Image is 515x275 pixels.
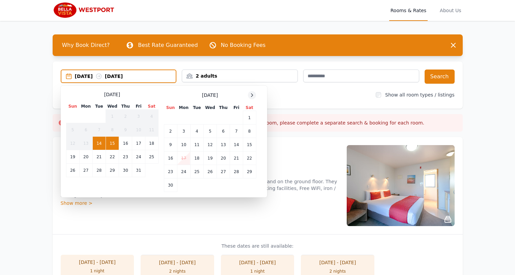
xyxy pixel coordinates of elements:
td: 9 [119,123,132,137]
button: Search [425,70,455,84]
td: 5 [66,123,79,137]
td: 20 [79,150,92,164]
p: Best Rate Guaranteed [138,41,198,49]
th: Tue [92,103,106,110]
th: Thu [119,103,132,110]
td: 29 [243,165,256,178]
th: Mon [177,105,190,111]
td: 10 [132,123,145,137]
div: 2 nights [308,269,368,274]
td: 9 [164,138,177,152]
td: 10 [177,138,190,152]
td: 31 [132,164,145,177]
td: 23 [164,165,177,178]
td: 13 [217,138,230,152]
td: 7 [230,125,243,138]
td: 28 [92,164,106,177]
span: [DATE] [202,92,218,99]
td: 4 [190,125,203,138]
td: 30 [164,178,177,192]
td: 1 [243,111,256,125]
th: Wed [106,103,119,110]
td: 30 [119,164,132,177]
td: 18 [145,137,158,150]
th: Wed [203,105,217,111]
td: 14 [92,137,106,150]
td: 15 [243,138,256,152]
td: 21 [92,150,106,164]
th: Mon [79,103,92,110]
div: [DATE] [DATE] [75,73,176,80]
p: No Booking Fees [221,41,266,49]
th: Fri [132,103,145,110]
div: 2 adults [182,73,297,79]
td: 16 [119,137,132,150]
td: 12 [66,137,79,150]
td: 7 [92,123,106,137]
div: Show more > [61,200,339,207]
td: 1 [106,110,119,123]
td: 21 [230,152,243,165]
td: 17 [177,152,190,165]
td: 27 [217,165,230,178]
td: 20 [217,152,230,165]
td: 16 [164,152,177,165]
label: Show all room types / listings [385,92,454,98]
td: 8 [243,125,256,138]
td: 2 [164,125,177,138]
td: 19 [66,150,79,164]
td: 3 [132,110,145,123]
span: [DATE] [104,91,120,98]
th: Sun [66,103,79,110]
td: 3 [177,125,190,138]
td: 24 [177,165,190,178]
td: 25 [145,150,158,164]
td: 8 [106,123,119,137]
div: [DATE] - [DATE] [308,259,368,266]
td: 13 [79,137,92,150]
td: 14 [230,138,243,152]
td: 5 [203,125,217,138]
td: 12 [203,138,217,152]
td: 22 [243,152,256,165]
td: 11 [145,123,158,137]
div: [DATE] - [DATE] [147,259,207,266]
td: 24 [132,150,145,164]
td: 27 [79,164,92,177]
td: 15 [106,137,119,150]
th: Sun [164,105,177,111]
th: Tue [190,105,203,111]
th: Sat [145,103,158,110]
td: 25 [190,165,203,178]
td: 23 [119,150,132,164]
td: 29 [106,164,119,177]
th: Sat [243,105,256,111]
td: 18 [190,152,203,165]
div: 2 nights [147,269,207,274]
td: 2 [119,110,132,123]
td: 17 [132,137,145,150]
p: These dates are still available: [61,243,455,249]
td: 19 [203,152,217,165]
td: 22 [106,150,119,164]
th: Fri [230,105,243,111]
td: 26 [203,165,217,178]
div: 1 night [228,269,288,274]
td: 11 [190,138,203,152]
div: [DATE] - [DATE] [67,259,127,266]
td: 28 [230,165,243,178]
th: Thu [217,105,230,111]
td: 4 [145,110,158,123]
div: 1 night [67,268,127,274]
td: 6 [79,123,92,137]
td: 26 [66,164,79,177]
img: Bella Vista Westport [53,2,118,18]
div: [DATE] - [DATE] [228,259,288,266]
td: 6 [217,125,230,138]
span: Why Book Direct? [57,38,115,52]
